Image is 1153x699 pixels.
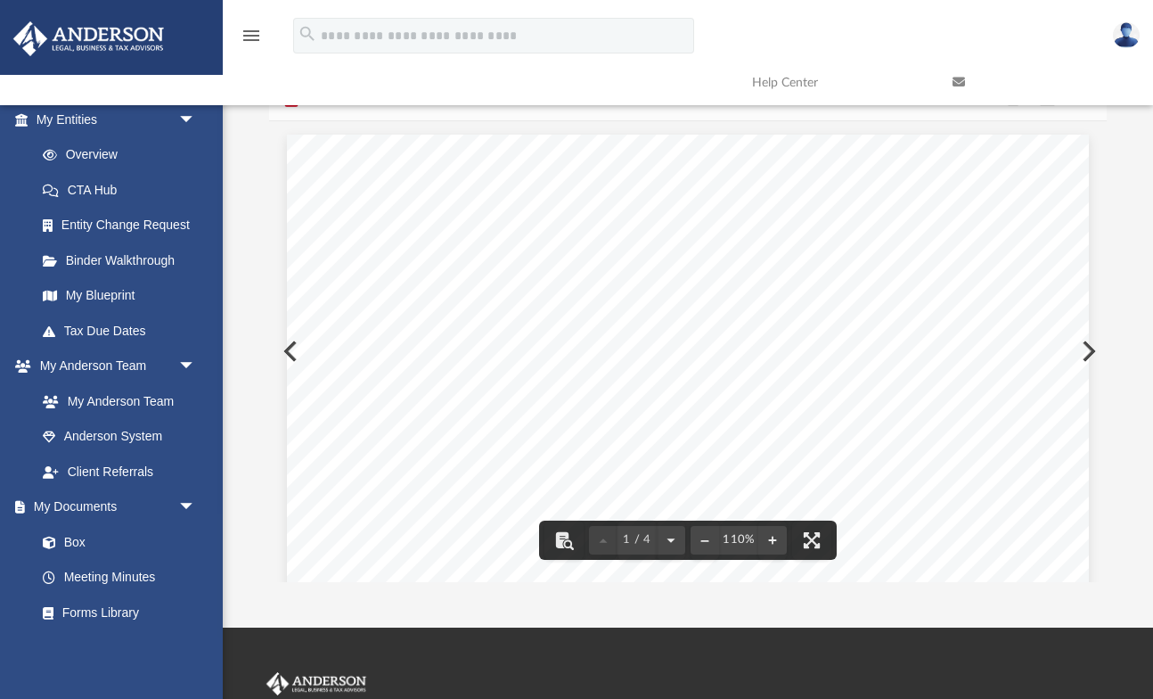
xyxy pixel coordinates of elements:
i: menu [241,25,262,46]
div: File preview [269,121,1107,581]
a: Tax Due Dates [25,313,223,349]
div: Preview [269,75,1107,582]
a: My Anderson Team [25,383,205,419]
img: Anderson Advisors Platinum Portal [8,21,169,56]
a: My Blueprint [25,278,214,314]
a: Client Referrals [25,454,214,489]
img: Anderson Advisors Platinum Portal [263,672,370,695]
a: Meeting Minutes [25,560,214,596]
a: Forms Library [25,595,205,630]
a: My Anderson Teamarrow_drop_down [12,349,214,384]
button: 1 / 4 [617,521,657,560]
a: My Documentsarrow_drop_down [12,489,214,525]
a: Entity Change Request [25,208,223,243]
button: Enter fullscreen [792,521,831,560]
a: CTA Hub [25,172,223,208]
div: Current zoom level [719,534,758,546]
a: My Entitiesarrow_drop_down [12,102,223,137]
span: 1 / 4 [617,534,657,546]
i: search [298,24,317,44]
a: Anderson System [25,419,214,455]
a: Notarize [25,630,214,666]
button: Zoom in [758,521,787,560]
button: Zoom out [691,521,719,560]
a: Binder Walkthrough [25,243,223,278]
a: Overview [25,137,223,173]
span: arrow_drop_down [178,349,214,385]
a: Help Center [739,47,939,118]
a: menu [241,34,262,46]
span: arrow_drop_down [178,102,214,138]
a: Box [25,524,205,560]
span: arrow_drop_down [178,489,214,526]
div: Document Viewer [269,121,1107,581]
img: User Pic [1113,22,1140,48]
button: Next page [657,521,685,560]
button: Toggle findbar [544,521,584,560]
button: Previous File [269,326,308,376]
